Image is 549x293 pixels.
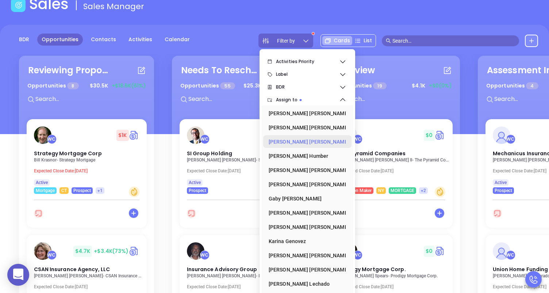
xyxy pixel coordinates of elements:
[180,119,300,194] a: profileWalter Contreras$8KCircle dollarSI Group Holding[PERSON_NAME] [PERSON_NAME]- SI Group Hold...
[276,67,339,82] span: Label
[94,247,128,255] span: +$3.4K (73%)
[36,179,48,187] span: Active
[373,82,386,89] span: 19
[269,106,342,121] div: [PERSON_NAME] [PERSON_NAME]
[333,119,453,194] a: profileWalter Contreras$0Circle dollarThe Pyramid Companies[PERSON_NAME] [PERSON_NAME] II- The Py...
[47,250,57,260] div: Walter Contreras
[269,262,342,277] div: [PERSON_NAME] [PERSON_NAME]
[269,234,342,249] div: Karina Genovez
[129,130,139,141] img: Quote
[187,157,296,163] p: Gabriel Perez - SI Group Holding
[269,120,342,135] div: [PERSON_NAME] [PERSON_NAME]
[34,273,143,278] p: Jennifer Petersen-Kreatsoulas - CSAN Insurance Agency, LLC
[333,79,387,93] p: Opportunities
[269,177,342,192] div: [PERSON_NAME] [PERSON_NAME]
[67,82,78,89] span: 8
[189,187,206,195] span: Prospect
[276,54,339,69] span: Activities Priority
[424,130,434,141] span: $ 0
[181,64,261,77] div: Needs To Reschedule
[269,149,342,163] div: [PERSON_NAME] Humber
[116,130,128,141] span: $ 1K
[340,168,449,173] p: Expected Close Date: [DATE]
[97,187,103,195] span: +1
[276,93,339,107] span: Assign to
[87,34,120,46] a: Contacts
[83,1,144,12] span: Sales Manager
[340,157,449,163] p: Joseph A Biondo II - The Pyramid Companies
[421,187,426,195] span: +2
[187,284,296,289] p: Expected Close Date: [DATE]
[73,187,91,195] span: Prospect
[276,80,339,94] span: BDR
[277,38,295,43] span: Filter by
[187,126,204,144] img: SI Group Holding
[160,34,194,46] a: Calendar
[36,187,55,195] span: Mortgage
[341,94,450,104] input: Search...
[493,242,510,260] img: Union Home Funding Corp
[269,220,342,234] div: [PERSON_NAME] [PERSON_NAME]
[340,284,449,289] p: Expected Close Date: [DATE]
[495,179,507,187] span: Active
[322,36,352,45] div: Cards
[386,38,391,43] span: search
[47,134,57,144] div: Walter Contreras
[435,130,445,141] img: Quote
[28,64,108,77] div: Reviewing Proposal
[340,273,449,278] p: Rick Spears - Prodigy Mortgage Corp.
[187,168,296,173] p: Expected Close Date: [DATE]
[34,266,110,273] span: CSAN Insurance Agency, LLC
[34,284,143,289] p: Expected Close Date: [DATE]
[435,187,445,197] div: Warm
[486,79,538,93] p: Opportunities
[187,242,204,260] img: Insurance Advisory Group
[34,150,102,157] span: Strategy Mortgage Corp
[340,266,406,273] span: Prodigy Mortgage Corp.
[378,187,384,195] span: NY
[429,82,452,90] span: +$0 (0%)
[189,179,201,187] span: Active
[129,187,139,197] div: Warm
[15,34,34,46] a: BDR
[61,187,67,195] span: CT
[506,250,515,260] div: Walter Contreras
[34,157,143,163] p: Bill Krasnor - Strategy Mortgage
[392,37,515,45] input: Search…
[34,168,143,173] p: Expected Close Date: [DATE]
[73,246,92,257] span: $ 4.7K
[200,134,210,144] div: Walter Contreras
[352,36,374,45] div: List
[340,150,406,157] span: The Pyramid Companies
[506,134,515,144] div: Walter Contreras
[129,246,139,257] a: Quote
[37,34,83,46] a: Opportunities
[187,266,257,273] span: Insurance Advisory Group
[435,246,445,257] img: Quote
[27,119,147,194] a: profileWalter Contreras$1KCircle dollarStrategy Mortgage CorpBill Krasnor- Strategy MortgageExpec...
[410,80,427,91] span: $ 4.1K
[342,187,372,195] span: Decision Maker
[269,277,342,291] div: [PERSON_NAME] Lechado
[220,82,235,89] span: 55
[34,126,51,144] img: Strategy Mortgage Corp
[495,187,512,195] span: Prospect
[187,273,296,278] p: Russell Thompson - Insurance Advisory Group
[424,246,434,257] span: $ 0
[493,126,510,144] img: Mechanicus Insurance Services LLC
[242,80,263,91] span: $ 25.3K
[88,80,110,91] span: $ 30.5K
[269,191,342,206] div: Gaby [PERSON_NAME]
[124,34,157,46] a: Activities
[269,134,342,149] div: [PERSON_NAME] [PERSON_NAME]
[353,134,362,144] div: Walter Contreras
[353,250,362,260] div: Walter Contreras
[269,248,342,263] div: [PERSON_NAME] [PERSON_NAME]
[391,187,414,195] span: MORTGAGE
[200,250,210,260] div: Walter Contreras
[188,94,297,104] input: Search...
[34,242,51,260] img: CSAN Insurance Agency, LLC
